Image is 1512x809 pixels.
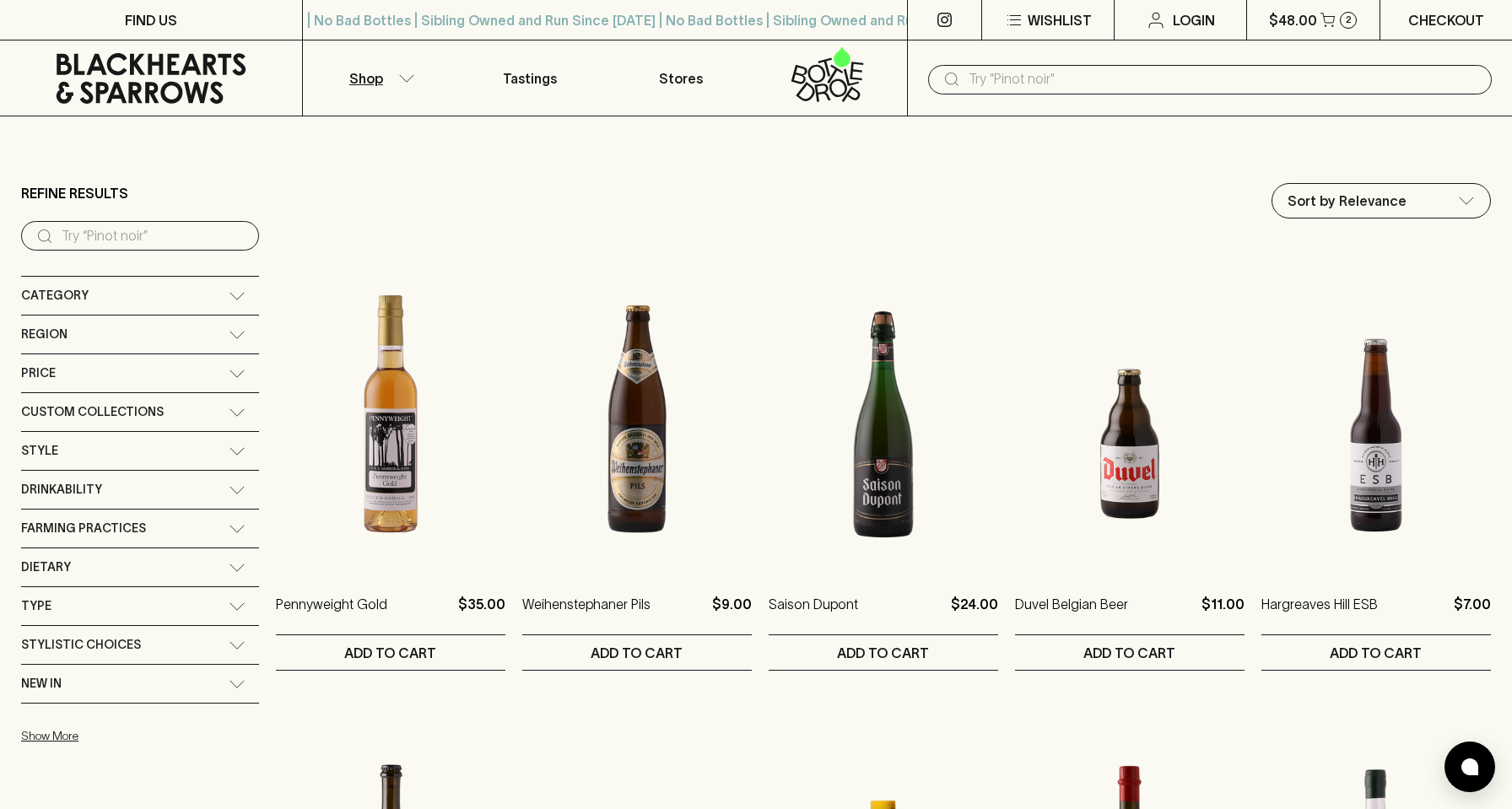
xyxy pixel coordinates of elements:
p: Checkout [1408,10,1484,30]
p: Tastings [503,68,557,89]
p: $24.00 [951,594,998,634]
p: $48.00 [1269,10,1317,30]
span: New In [21,673,62,694]
button: Show More [21,719,242,753]
a: Weihenstephaner Pils [522,594,651,634]
a: Pennyweight Gold [276,594,387,634]
p: ADD TO CART [591,643,683,663]
button: ADD TO CART [1261,635,1491,670]
p: ADD TO CART [837,643,929,663]
p: $7.00 [1454,594,1491,634]
p: $9.00 [712,594,752,634]
button: ADD TO CART [769,635,998,670]
p: Wishlist [1028,10,1092,30]
button: ADD TO CART [276,635,505,670]
img: Pennyweight Gold [276,273,505,569]
p: Stores [659,68,703,89]
p: $35.00 [458,594,505,634]
img: bubble-icon [1461,758,1478,775]
span: Price [21,363,56,384]
p: $11.00 [1201,594,1245,634]
button: ADD TO CART [522,635,752,670]
a: Duvel Belgian Beer [1015,594,1128,634]
img: Saison Dupont [769,273,998,569]
p: FIND US [125,10,177,30]
p: ADD TO CART [344,643,436,663]
span: Dietary [21,557,71,578]
div: New In [21,665,259,703]
span: Region [21,324,67,345]
span: Drinkability [21,479,102,500]
div: Dietary [21,548,259,586]
span: Style [21,440,58,461]
div: Drinkability [21,471,259,509]
div: Style [21,432,259,470]
input: Try "Pinot noir" [969,66,1478,93]
span: Custom Collections [21,402,164,423]
span: Type [21,596,51,617]
p: 2 [1346,15,1352,24]
div: Region [21,316,259,353]
span: Stylistic Choices [21,634,141,655]
div: Custom Collections [21,393,259,431]
img: Hargreaves Hill ESB [1261,273,1491,569]
div: Stylistic Choices [21,626,259,664]
p: Shop [349,68,383,89]
button: Shop [303,40,454,116]
img: Weihenstephaner Pils [522,273,752,569]
button: ADD TO CART [1015,635,1245,670]
p: Refine Results [21,183,128,203]
p: ADD TO CART [1330,643,1422,663]
a: Hargreaves Hill ESB [1261,594,1378,634]
a: Stores [605,40,756,116]
div: Price [21,354,259,392]
span: Category [21,285,89,306]
p: ADD TO CART [1083,643,1175,663]
span: Farming Practices [21,518,146,539]
p: Sort by Relevance [1288,191,1407,211]
p: Login [1173,10,1215,30]
div: Farming Practices [21,510,259,547]
img: Duvel Belgian Beer [1015,273,1245,569]
a: Tastings [454,40,605,116]
div: Type [21,587,259,625]
input: Try “Pinot noir” [62,223,246,250]
div: Sort by Relevance [1272,184,1490,218]
a: Saison Dupont [769,594,858,634]
div: Category [21,277,259,315]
